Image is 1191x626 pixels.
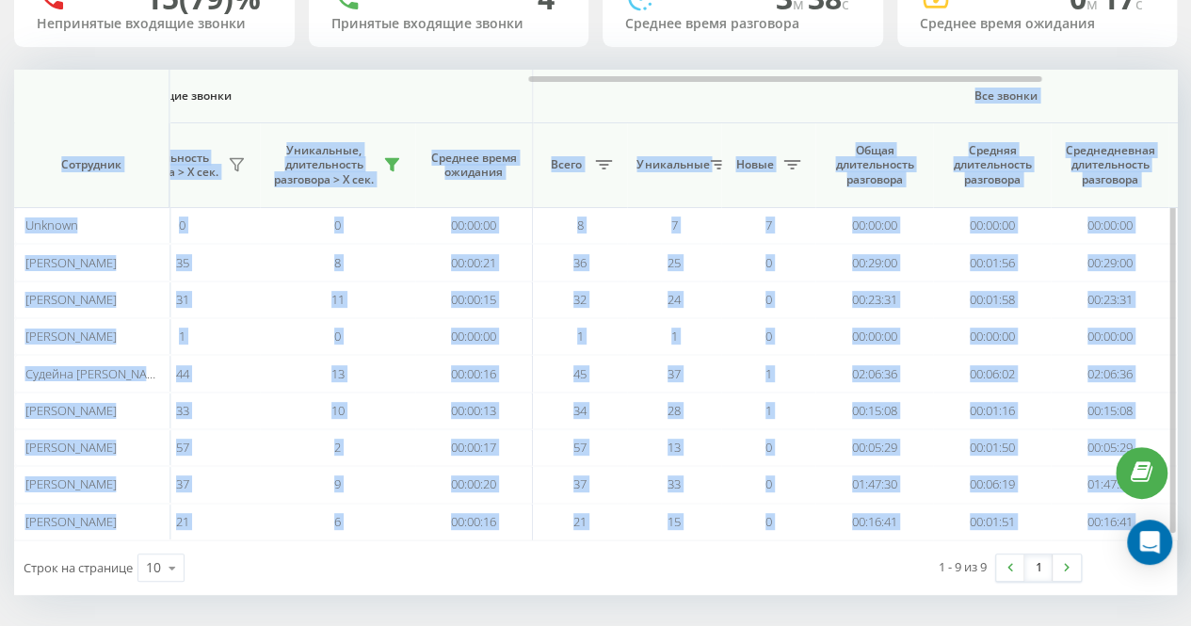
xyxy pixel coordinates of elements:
td: 00:23:31 [815,281,933,318]
span: 1 [671,328,678,345]
span: Новые [731,157,778,172]
span: 44 [176,365,189,382]
div: Принятые входящие звонки [331,16,567,32]
td: 02:06:36 [815,355,933,392]
td: 00:23:31 [1051,281,1168,318]
span: 2 [334,439,341,456]
td: 00:00:16 [415,504,533,540]
span: 0 [765,475,772,492]
span: 0 [334,217,341,233]
span: 32 [573,291,587,308]
td: 00:15:08 [815,393,933,429]
span: 1 [179,328,185,345]
td: 00:05:29 [815,429,933,466]
td: 00:00:00 [815,318,933,355]
span: 36 [573,254,587,271]
span: Уникальные [636,157,704,172]
span: Unknown [24,217,77,233]
span: Уникальные, длительность разговора > Х сек. [269,143,378,187]
div: Среднее время ожидания [920,16,1155,32]
td: 00:16:41 [815,504,933,540]
span: [PERSON_NAME] [24,402,116,419]
td: 01:47:30 [815,466,933,503]
div: Непринятые входящие звонки [37,16,272,32]
span: 11 [331,291,345,308]
span: 25 [668,254,681,271]
span: 0 [765,254,772,271]
span: 1 [765,365,772,382]
td: 00:16:41 [1051,504,1168,540]
td: 02:06:36 [1051,355,1168,392]
span: 13 [668,439,681,456]
span: Всего [542,157,589,172]
span: 6 [334,513,341,530]
td: 00:06:19 [933,466,1051,503]
span: 33 [668,475,681,492]
div: Open Intercom Messenger [1127,520,1172,565]
td: 00:00:13 [415,393,533,429]
div: Среднее время разговора [625,16,861,32]
span: 21 [573,513,587,530]
span: 31 [176,291,189,308]
span: 15 [668,513,681,530]
span: 37 [573,475,587,492]
span: 7 [671,217,678,233]
span: 0 [334,328,341,345]
span: [PERSON_NAME] [24,439,116,456]
span: Среднее время ожидания [429,151,518,180]
span: [PERSON_NAME] [24,513,116,530]
td: 00:15:08 [1051,393,1168,429]
span: 10 [331,402,345,419]
td: 00:00:00 [933,207,1051,244]
td: 00:29:00 [1051,244,1168,281]
td: 00:01:16 [933,393,1051,429]
td: 00:29:00 [815,244,933,281]
span: 28 [668,402,681,419]
span: 8 [334,254,341,271]
span: 37 [668,365,681,382]
span: [PERSON_NAME] [24,291,116,308]
span: 57 [573,439,587,456]
span: [PERSON_NAME] [24,475,116,492]
span: 57 [176,439,189,456]
td: 00:00:00 [815,207,933,244]
span: 37 [176,475,189,492]
td: 01:47:30 [1051,466,1168,503]
span: 1 [577,328,584,345]
span: 0 [179,217,185,233]
td: 00:01:56 [933,244,1051,281]
span: 13 [331,365,345,382]
span: Сотрудник [30,157,153,172]
span: 0 [765,513,772,530]
span: [PERSON_NAME] [24,254,116,271]
span: 35 [176,254,189,271]
td: 00:00:16 [415,355,533,392]
td: 00:05:29 [1051,429,1168,466]
span: Судейна [PERSON_NAME] [24,365,167,382]
td: 00:00:20 [415,466,533,503]
span: Среднедневная длительность разговора [1065,143,1154,187]
span: 0 [765,439,772,456]
td: 00:00:00 [1051,207,1168,244]
span: [PERSON_NAME] [24,328,116,345]
a: 1 [1024,554,1053,581]
span: 34 [573,402,587,419]
span: 1 [765,402,772,419]
span: 33 [176,402,189,419]
span: Средняя длительность разговора [947,143,1037,187]
td: 00:06:02 [933,355,1051,392]
span: 8 [577,217,584,233]
span: 24 [668,291,681,308]
span: 7 [765,217,772,233]
span: 0 [765,291,772,308]
td: 00:00:00 [415,207,533,244]
td: 00:00:21 [415,244,533,281]
div: 10 [146,558,161,577]
td: 00:01:58 [933,281,1051,318]
td: 00:00:17 [415,429,533,466]
td: 00:01:51 [933,504,1051,540]
span: 45 [573,365,587,382]
td: 00:00:00 [1051,318,1168,355]
td: 00:01:50 [933,429,1051,466]
span: 21 [176,513,189,530]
